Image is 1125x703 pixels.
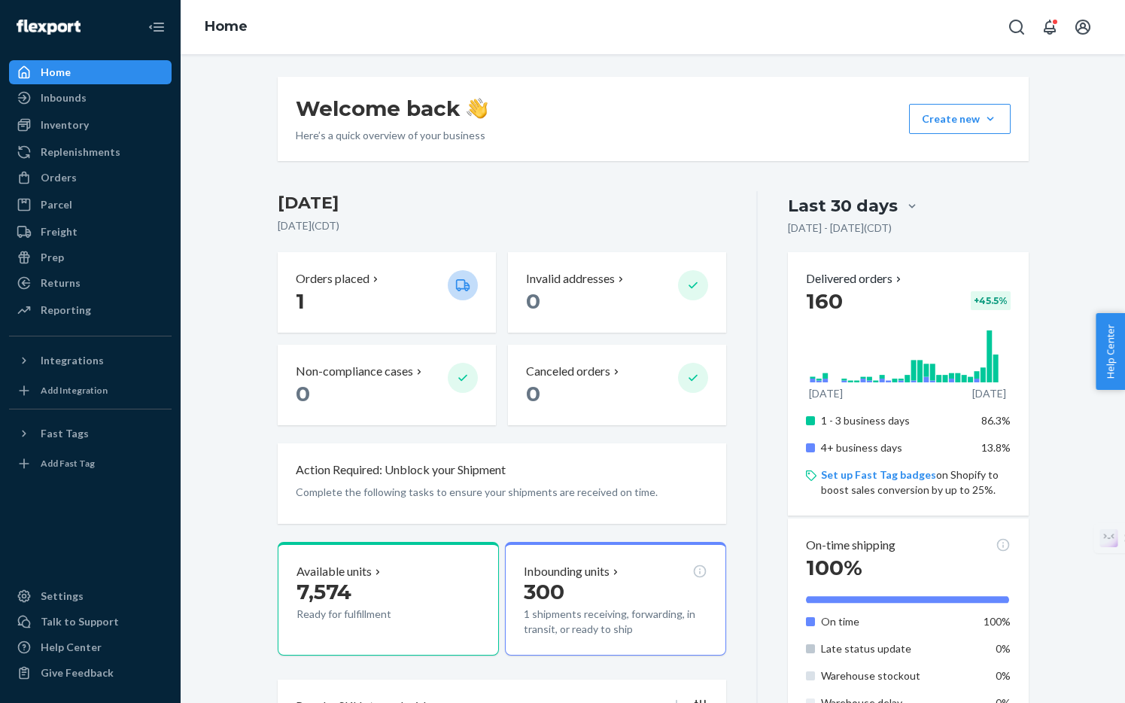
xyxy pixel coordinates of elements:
[806,555,862,580] span: 100%
[821,468,936,481] a: Set up Fast Tag badges
[508,252,726,333] button: Invalid addresses 0
[1002,12,1032,42] button: Open Search Box
[9,166,172,190] a: Orders
[41,65,71,80] div: Home
[41,224,78,239] div: Freight
[984,615,1011,628] span: 100%
[505,542,726,656] button: Inbounding units3001 shipments receiving, forwarding, in transit, or ready to ship
[41,170,77,185] div: Orders
[1068,12,1098,42] button: Open account menu
[1027,658,1110,695] iframe: To enrich screen reader interactions, please activate Accessibility in Grammarly extension settings
[996,669,1011,682] span: 0%
[526,381,540,406] span: 0
[821,641,969,656] p: Late status update
[1035,12,1065,42] button: Open notifications
[278,252,496,333] button: Orders placed 1
[526,363,610,380] p: Canceled orders
[41,589,84,604] div: Settings
[41,665,114,680] div: Give Feedback
[9,661,172,685] button: Give Feedback
[467,98,488,119] img: hand-wave emoji
[278,191,727,215] h3: [DATE]
[9,60,172,84] a: Home
[41,303,91,318] div: Reporting
[526,288,540,314] span: 0
[972,386,1006,401] p: [DATE]
[526,270,615,288] p: Invalid addresses
[296,563,372,580] p: Available units
[9,421,172,446] button: Fast Tags
[9,379,172,403] a: Add Integration
[296,128,488,143] p: Here’s a quick overview of your business
[41,614,119,629] div: Talk to Support
[806,537,895,554] p: On-time shipping
[296,288,305,314] span: 1
[9,452,172,476] a: Add Fast Tag
[17,20,81,35] img: Flexport logo
[296,381,310,406] span: 0
[996,642,1011,655] span: 0%
[193,5,260,49] ol: breadcrumbs
[296,461,506,479] p: Action Required: Unblock your Shipment
[41,145,120,160] div: Replenishments
[9,635,172,659] a: Help Center
[806,270,905,288] button: Delivered orders
[9,584,172,608] a: Settings
[821,413,969,428] p: 1 - 3 business days
[9,245,172,269] a: Prep
[41,640,102,655] div: Help Center
[971,291,1011,310] div: + 45.5 %
[9,140,172,164] a: Replenishments
[806,288,843,314] span: 160
[981,414,1011,427] span: 86.3%
[9,271,172,295] a: Returns
[41,117,89,132] div: Inventory
[788,221,892,236] p: [DATE] - [DATE] ( CDT )
[809,386,843,401] p: [DATE]
[788,194,898,218] div: Last 30 days
[821,467,1010,498] p: on Shopify to boost sales conversion by up to 25%.
[296,607,436,622] p: Ready for fulfillment
[296,579,351,604] span: 7,574
[296,363,413,380] p: Non-compliance cases
[9,348,172,373] button: Integrations
[41,384,108,397] div: Add Integration
[9,298,172,322] a: Reporting
[524,579,564,604] span: 300
[1096,313,1125,390] button: Help Center
[205,18,248,35] a: Home
[141,12,172,42] button: Close Navigation
[9,113,172,137] a: Inventory
[821,440,969,455] p: 4+ business days
[41,426,89,441] div: Fast Tags
[278,345,496,425] button: Non-compliance cases 0
[508,345,726,425] button: Canceled orders 0
[9,86,172,110] a: Inbounds
[41,275,81,291] div: Returns
[41,457,95,470] div: Add Fast Tag
[41,353,104,368] div: Integrations
[9,193,172,217] a: Parcel
[296,270,369,288] p: Orders placed
[41,197,72,212] div: Parcel
[41,250,64,265] div: Prep
[296,485,709,500] p: Complete the following tasks to ensure your shipments are received on time.
[909,104,1011,134] button: Create new
[278,542,499,656] button: Available units7,574Ready for fulfillment
[524,563,610,580] p: Inbounding units
[278,218,727,233] p: [DATE] ( CDT )
[524,607,707,637] p: 1 shipments receiving, forwarding, in transit, or ready to ship
[821,614,969,629] p: On time
[9,610,172,634] button: Talk to Support
[981,441,1011,454] span: 13.8%
[296,95,488,122] h1: Welcome back
[41,90,87,105] div: Inbounds
[9,220,172,244] a: Freight
[821,668,969,683] p: Warehouse stockout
